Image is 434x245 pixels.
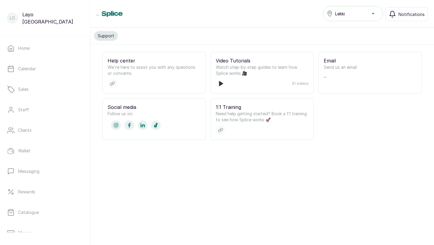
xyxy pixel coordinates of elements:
div: ... [96,11,147,17]
a: Home [5,40,85,57]
a: Money [5,224,85,241]
a: Messaging [5,163,85,180]
a: Staff [5,101,85,118]
a: ... [324,73,326,79]
p: 31 videos [292,81,309,86]
p: 1:1 Training [216,103,309,111]
p: We're here to assist you with any questions or concerns. [108,64,201,76]
p: Staff [18,107,29,113]
p: Send us an email [324,64,417,70]
p: Messaging [18,168,39,174]
div: Video TutorialsWatch step-by-step guides to learn how Splice works 🎥31 videos [211,52,314,94]
div: 1:1 TrainingNeed help getting started? Book a 1:1 training to see how Splice works 🚀. [211,98,314,140]
div: Help centerWe're here to assist you with any questions or concerns. [102,52,206,94]
p: Sales [18,86,29,92]
p: Follow us on: [108,111,201,117]
p: Watch step-by-step guides to learn how Splice works 🎥 [216,64,309,76]
p: Rewards [18,189,35,195]
button: Lekki [323,6,383,21]
p: Home [18,45,30,51]
button: Support [94,31,118,41]
p: Layo [GEOGRAPHIC_DATA] [22,11,83,25]
p: Wallet [18,148,30,154]
p: Money [18,230,32,236]
a: Wallet [5,142,85,159]
a: Catalogue [5,204,85,221]
span: Lekki [335,11,345,17]
span: Notifications [398,11,425,17]
p: LO [10,15,15,21]
a: Sales [5,81,85,98]
p: Help center [108,57,201,64]
button: Notifications [385,7,428,21]
p: Email [324,57,417,64]
a: Calendar [5,60,85,77]
p: Social media [108,103,201,111]
p: Clients [18,127,32,133]
a: Rewards [5,183,85,200]
p: Need help getting started? Book a 1:1 training to see how Splice works 🚀. [216,111,309,123]
p: Video Tutorials [216,57,309,64]
a: Clients [5,122,85,139]
p: Calendar [18,66,36,72]
p: Catalogue [18,209,39,215]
